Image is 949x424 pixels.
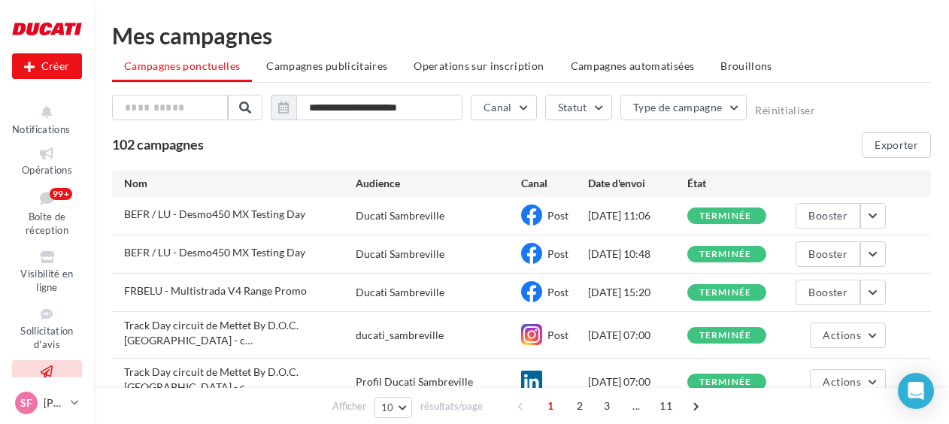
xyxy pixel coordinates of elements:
[20,395,32,410] span: Sf
[810,369,885,395] button: Actions
[124,365,299,393] span: Track Day circuit de Mettet By D.O.C. Belgium - copie
[374,397,413,418] button: 10
[266,59,387,72] span: Campagnes publicitaires
[20,268,73,294] span: Visibilité en ligne
[796,241,860,267] button: Booster
[588,374,687,389] div: [DATE] 07:00
[22,164,72,176] span: Opérations
[356,285,444,300] div: Ducati Sambreville
[720,59,772,72] span: Brouillons
[12,389,82,417] a: Sf [PERSON_NAME] [PERSON_NAME]
[595,394,619,418] span: 3
[653,394,678,418] span: 11
[471,95,537,120] button: Canal
[588,176,687,191] div: Date d'envoi
[588,208,687,223] div: [DATE] 11:06
[356,328,444,343] div: ducati_sambreville
[356,176,521,191] div: Audience
[699,211,752,221] div: terminée
[381,401,394,413] span: 10
[699,250,752,259] div: terminée
[26,210,68,237] span: Boîte de réception
[44,395,65,410] p: [PERSON_NAME] [PERSON_NAME]
[699,331,752,341] div: terminée
[588,285,687,300] div: [DATE] 15:20
[124,246,305,259] span: BEFR / LU - Desmo450 MX Testing Day
[112,24,931,47] div: Mes campagnes
[356,247,444,262] div: Ducati Sambreville
[547,329,568,341] span: Post
[862,132,931,158] button: Exporter
[755,104,815,117] button: Réinitialiser
[12,53,82,79] div: Nouvelle campagne
[823,329,860,341] span: Actions
[12,303,82,354] a: Sollicitation d'avis
[699,288,752,298] div: terminée
[588,247,687,262] div: [DATE] 10:48
[547,247,568,260] span: Post
[356,208,444,223] div: Ducati Sambreville
[620,95,747,120] button: Type de campagne
[538,394,562,418] span: 1
[568,394,592,418] span: 2
[112,136,204,153] span: 102 campagnes
[12,246,82,297] a: Visibilité en ligne
[50,188,72,200] div: 99+
[823,375,860,388] span: Actions
[547,286,568,298] span: Post
[124,207,305,220] span: BEFR / LU - Desmo450 MX Testing Day
[124,176,356,191] div: Nom
[687,176,787,191] div: État
[796,203,860,229] button: Booster
[12,123,70,135] span: Notifications
[571,59,695,72] span: Campagnes automatisées
[420,399,483,413] span: résultats/page
[124,319,299,347] span: Track Day circuit de Mettet By D.O.C. Belgium - copie
[624,394,648,418] span: ...
[12,360,82,397] a: Campagnes
[521,176,587,191] div: Canal
[332,399,366,413] span: Afficher
[414,59,544,72] span: Operations sur inscription
[12,142,82,179] a: Opérations
[12,185,82,240] a: Boîte de réception99+
[12,53,82,79] button: Créer
[547,209,568,222] span: Post
[796,280,860,305] button: Booster
[356,374,473,389] div: Profil Ducati Sambreville
[124,284,307,297] span: FRBELU - Multistrada V4 Range Promo
[588,328,687,343] div: [DATE] 07:00
[898,373,934,409] div: Open Intercom Messenger
[20,325,73,351] span: Sollicitation d'avis
[545,95,612,120] button: Statut
[699,377,752,387] div: terminée
[810,323,885,348] button: Actions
